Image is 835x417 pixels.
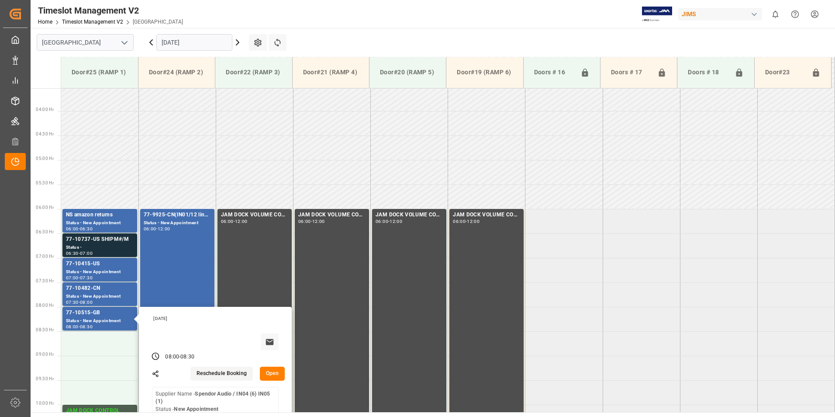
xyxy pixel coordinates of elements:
[80,227,93,231] div: 06:30
[785,4,805,24] button: Help Center
[312,219,325,223] div: 12:00
[766,4,785,24] button: show 0 new notifications
[36,376,54,381] span: 09:30 Hr
[311,219,312,223] div: -
[36,205,54,210] span: 06:00 Hr
[234,219,235,223] div: -
[79,276,80,280] div: -
[66,211,134,219] div: NS amazon returns
[144,211,211,219] div: 77-9925-CN(IN01/12 lines)
[453,64,516,80] div: Door#19 (RAMP 6)
[36,156,54,161] span: 05:00 Hr
[678,8,762,21] div: JIMS
[221,219,234,223] div: 06:00
[155,391,270,405] b: Spendor Audio / IN04 (6) IN05 (1)
[36,132,54,136] span: 04:30 Hr
[37,34,134,51] input: Type to search/select
[642,7,672,22] img: Exertis%20JAM%20-%20Email%20Logo.jpg_1722504956.jpg
[607,64,654,81] div: Doors # 17
[453,211,520,219] div: JAM DOCK VOLUME CONTROL
[79,251,80,255] div: -
[80,325,93,329] div: 08:30
[36,303,54,308] span: 08:00 Hr
[376,219,388,223] div: 06:00
[762,64,808,81] div: Door#23
[145,64,208,80] div: Door#24 (RAMP 2)
[36,327,54,332] span: 08:30 Hr
[36,229,54,234] span: 06:30 Hr
[79,300,80,304] div: -
[222,64,285,80] div: Door#22 (RAMP 3)
[66,293,134,300] div: Status - New Appointment
[38,4,183,17] div: Timeslot Management V2
[376,211,443,219] div: JAM DOCK VOLUME CONTROL
[36,401,54,406] span: 10:00 Hr
[80,300,93,304] div: 08:00
[376,64,439,80] div: Door#20 (RAMP 5)
[62,19,123,25] a: Timeslot Management V2
[66,284,134,293] div: 77-10482-CN
[79,227,80,231] div: -
[66,219,134,227] div: Status - New Appointment
[144,227,156,231] div: 06:00
[36,181,54,185] span: 05:30 Hr
[66,244,134,251] div: Status -
[390,219,402,223] div: 12:00
[453,219,466,223] div: 06:00
[38,19,52,25] a: Home
[66,317,134,325] div: Status - New Appointment
[180,353,194,361] div: 08:30
[36,254,54,259] span: 07:00 Hr
[466,219,467,223] div: -
[66,235,134,244] div: 77-10737-US SHIPM#/M
[36,352,54,357] span: 09:00 Hr
[179,353,180,361] div: -
[66,407,134,415] div: JAM DOCK CONTROL
[156,34,232,51] input: DD.MM.YYYY
[66,227,79,231] div: 06:00
[66,268,134,276] div: Status - New Appointment
[388,219,390,223] div: -
[221,211,288,219] div: JAM DOCK VOLUME CONTROL
[174,406,218,412] b: New Appointment
[117,36,131,49] button: open menu
[66,251,79,255] div: 06:30
[80,276,93,280] div: 07:30
[684,64,731,81] div: Doors # 18
[165,353,179,361] div: 08:00
[190,367,253,381] button: Reschedule Booking
[144,219,211,227] div: Status - New Appointment
[66,309,134,317] div: 77-10515-GB
[298,219,311,223] div: 06:00
[68,64,131,80] div: Door#25 (RAMP 1)
[66,260,134,268] div: 77-10415-US
[36,278,54,283] span: 07:30 Hr
[300,64,362,80] div: Door#21 (RAMP 4)
[158,227,170,231] div: 12:00
[66,276,79,280] div: 07:00
[66,300,79,304] div: 07:30
[79,325,80,329] div: -
[467,219,480,223] div: 12:00
[260,367,285,381] button: Open
[298,211,366,219] div: JAM DOCK VOLUME CONTROL
[531,64,577,81] div: Doors # 16
[150,316,282,322] div: [DATE]
[66,325,79,329] div: 08:00
[36,107,54,112] span: 04:00 Hr
[80,251,93,255] div: 07:00
[156,227,157,231] div: -
[678,6,766,22] button: JIMS
[235,219,248,223] div: 12:00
